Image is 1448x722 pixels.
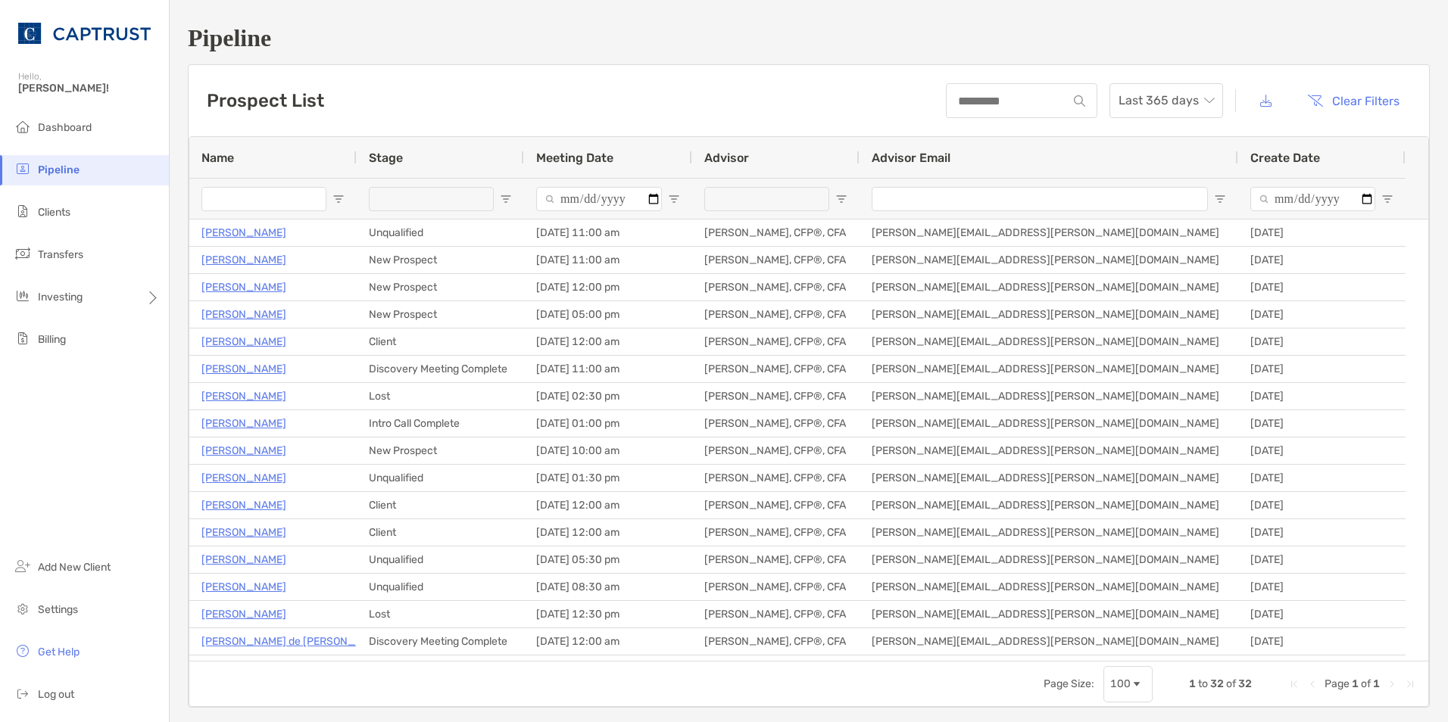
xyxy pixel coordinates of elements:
div: Unqualified [357,546,524,573]
div: First Page [1288,678,1300,690]
span: Advisor [704,151,749,165]
img: dashboard icon [14,117,32,135]
span: Stage [369,151,403,165]
a: [PERSON_NAME] [201,577,286,596]
p: [PERSON_NAME] [201,332,286,351]
div: [PERSON_NAME][EMAIL_ADDRESS][PERSON_NAME][DOMAIN_NAME] [860,356,1238,382]
div: [PERSON_NAME][EMAIL_ADDRESS][PERSON_NAME][DOMAIN_NAME] [860,655,1238,682]
h3: Prospect List [207,90,324,111]
div: [PERSON_NAME], CFP®, CFA [692,383,860,409]
div: Lost [357,383,524,409]
div: [DATE] [1238,574,1406,600]
div: 100 [1110,677,1131,690]
button: Open Filter Menu [1381,193,1393,205]
div: [DATE] [1238,437,1406,464]
div: Last Page [1404,678,1416,690]
div: Client [357,519,524,546]
span: [PERSON_NAME]! [18,82,160,95]
p: [PERSON_NAME] [201,305,286,324]
div: [DATE] [1238,628,1406,655]
div: [DATE] 05:00 pm [524,301,692,328]
p: [PERSON_NAME] [201,414,286,433]
p: [PERSON_NAME] de [PERSON_NAME] [201,632,388,651]
div: [DATE] 03:30 pm [524,655,692,682]
div: [DATE] [1238,219,1406,246]
div: [DATE] [1238,410,1406,437]
div: [PERSON_NAME][EMAIL_ADDRESS][PERSON_NAME][DOMAIN_NAME] [860,274,1238,300]
span: of [1361,677,1371,690]
div: [PERSON_NAME], CFP®, CFA [692,328,860,355]
div: [PERSON_NAME], CFP®, CFA [692,601,860,627]
span: Settings [38,603,78,616]
p: [PERSON_NAME] [201,496,286,515]
div: [DATE] 12:00 pm [524,274,692,300]
div: Page Size: [1044,677,1094,690]
p: [PERSON_NAME] [201,523,286,542]
div: Discovery Meeting Complete [357,628,524,655]
span: Billing [38,333,66,346]
button: Open Filter Menu [1214,193,1226,205]
span: 32 [1238,677,1252,690]
input: Create Date Filter Input [1250,187,1375,211]
div: [DATE] 10:00 am [524,437,692,464]
div: [PERSON_NAME][EMAIL_ADDRESS][PERSON_NAME][DOMAIN_NAME] [860,383,1238,409]
div: [DATE] [1238,328,1406,355]
div: [PERSON_NAME][EMAIL_ADDRESS][PERSON_NAME][DOMAIN_NAME] [860,492,1238,518]
input: Name Filter Input [201,187,326,211]
div: [PERSON_NAME][EMAIL_ADDRESS][PERSON_NAME][DOMAIN_NAME] [860,628,1238,655]
button: Clear Filters [1296,84,1411,117]
div: [PERSON_NAME][EMAIL_ADDRESS][PERSON_NAME][DOMAIN_NAME] [860,601,1238,627]
span: 1 [1373,677,1380,690]
div: [PERSON_NAME], CFP®, CFA [692,492,860,518]
img: get-help icon [14,642,32,660]
span: Clients [38,206,70,219]
div: [DATE] [1238,492,1406,518]
button: Open Filter Menu [332,193,345,205]
span: Pipeline [38,163,80,176]
div: [DATE] 11:00 am [524,219,692,246]
div: [DATE] 12:00 am [524,328,692,355]
p: [PERSON_NAME] [201,223,286,242]
div: [PERSON_NAME][EMAIL_ADDRESS][PERSON_NAME][DOMAIN_NAME] [860,410,1238,437]
a: [PERSON_NAME] [201,441,286,460]
span: to [1198,677,1208,690]
div: New Prospect [357,301,524,328]
a: [PERSON_NAME] [201,278,286,297]
p: [PERSON_NAME] [201,387,286,406]
div: [PERSON_NAME][EMAIL_ADDRESS][PERSON_NAME][DOMAIN_NAME] [860,301,1238,328]
div: [PERSON_NAME], CFP®, CFA [692,219,860,246]
a: [PERSON_NAME] [201,359,286,378]
div: [PERSON_NAME], CFP®, CFA [692,301,860,328]
div: [DATE] 02:30 pm [524,383,692,409]
span: Get Help [38,646,80,658]
div: New Prospect [357,274,524,300]
a: [PERSON_NAME] [201,550,286,569]
div: [DATE] [1238,601,1406,627]
div: [PERSON_NAME], CFP®, CFA [692,574,860,600]
div: [PERSON_NAME][EMAIL_ADDRESS][PERSON_NAME][DOMAIN_NAME] [860,328,1238,355]
img: logout icon [14,684,32,702]
img: input icon [1074,95,1085,107]
span: Advisor Email [872,151,950,165]
div: [DATE] [1238,655,1406,682]
img: pipeline icon [14,160,32,178]
img: clients icon [14,202,32,220]
div: [PERSON_NAME][EMAIL_ADDRESS][PERSON_NAME][DOMAIN_NAME] [860,437,1238,464]
div: [DATE] 05:30 pm [524,546,692,573]
span: Dashboard [38,121,92,134]
div: [DATE] 01:30 pm [524,465,692,491]
div: [DATE] [1238,383,1406,409]
div: [DATE] 11:00 am [524,356,692,382]
h1: Pipeline [188,24,1430,52]
a: [PERSON_NAME] [201,605,286,624]
div: [DATE] 11:00 am [524,247,692,273]
span: Add New Client [38,561,111,574]
p: [PERSON_NAME] [201,251,286,269]
div: Discovery Meeting Complete [357,356,524,382]
div: Next Page [1386,678,1398,690]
